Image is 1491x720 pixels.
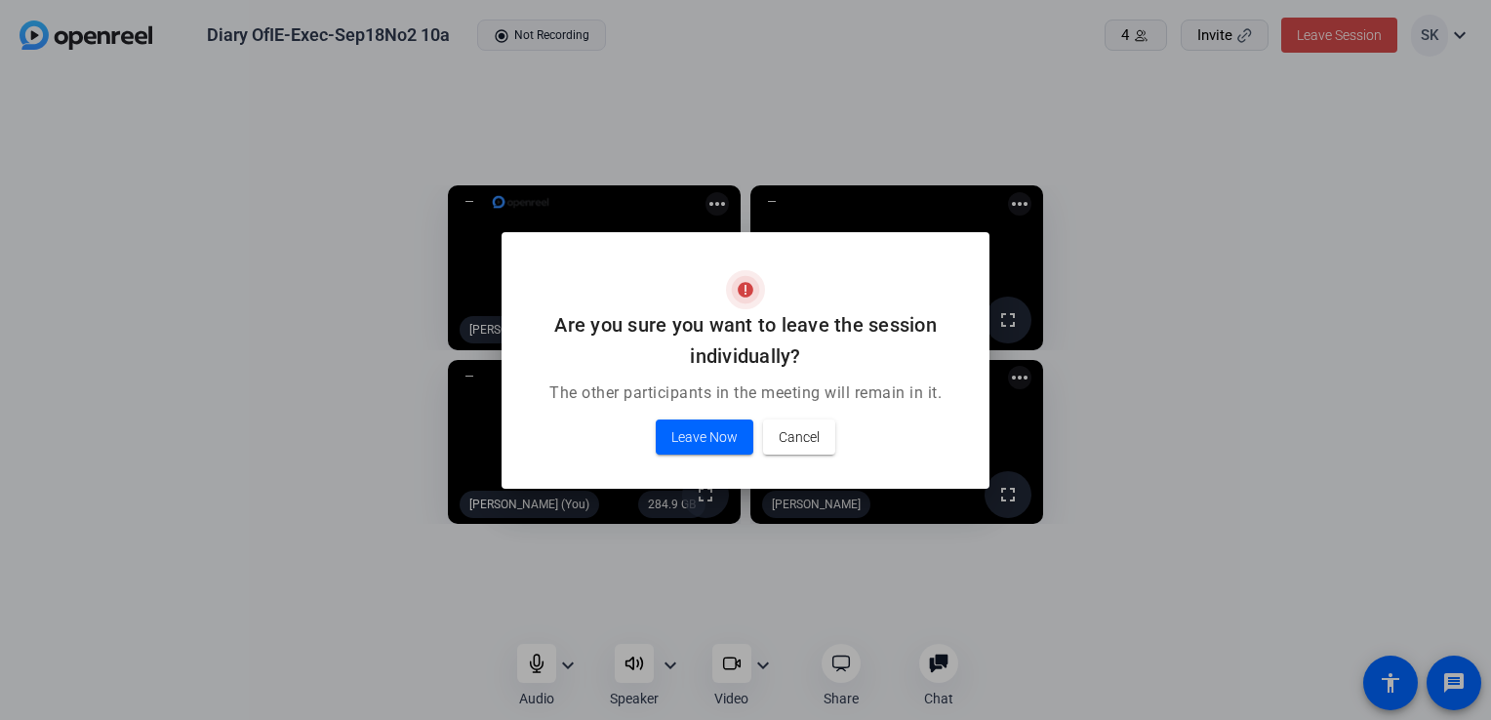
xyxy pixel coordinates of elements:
[763,420,835,455] button: Cancel
[525,309,966,372] h2: Are you sure you want to leave the session individually?
[525,381,966,405] p: The other participants in the meeting will remain in it.
[671,425,738,449] span: Leave Now
[779,425,820,449] span: Cancel
[656,420,753,455] button: Leave Now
